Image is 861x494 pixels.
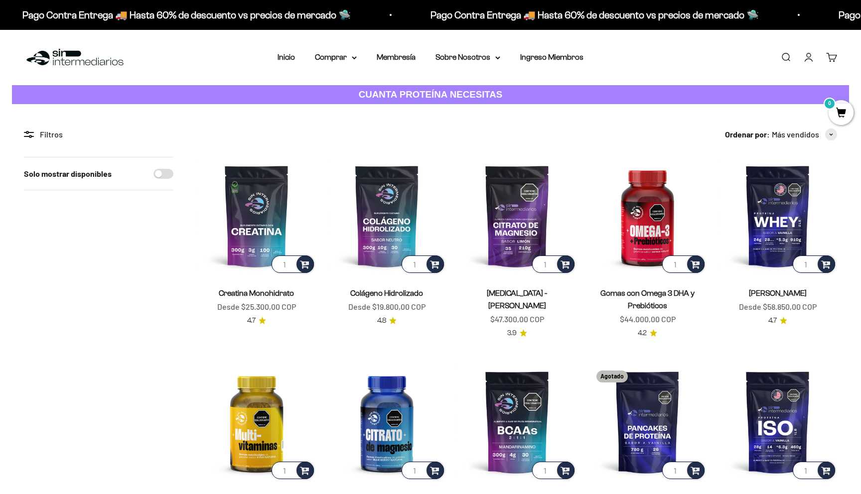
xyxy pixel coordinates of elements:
[359,89,503,100] strong: CUANTA PROTEÍNA NECESITAS
[377,315,397,326] a: 4.84.8 de 5.0 estrellas
[749,289,807,297] a: [PERSON_NAME]
[768,315,777,326] span: 4.7
[600,289,695,310] a: Gomas con Omega 3 DHA y Prebióticos
[772,128,837,141] button: Más vendidos
[824,98,836,110] mark: 0
[490,313,544,326] sale-price: $47.300,00 COP
[772,128,819,141] span: Más vendidos
[219,289,294,297] a: Creatina Monohidrato
[829,108,854,119] a: 0
[377,315,386,326] span: 4.8
[426,7,754,23] p: Pago Contra Entrega 🚚 Hasta 60% de descuento vs precios de mercado 🛸
[520,53,583,61] a: Ingreso Miembros
[278,53,295,61] a: Inicio
[725,128,770,141] span: Ordenar por:
[638,328,657,339] a: 4.24.2 de 5.0 estrellas
[620,313,676,326] sale-price: $44.000,00 COP
[247,315,256,326] span: 4.7
[217,300,296,313] sale-price: Desde $25.300,00 COP
[377,53,416,61] a: Membresía
[315,51,357,64] summary: Comprar
[507,328,517,339] span: 3.9
[24,128,173,141] div: Filtros
[487,289,547,310] a: [MEDICAL_DATA] - [PERSON_NAME]
[350,289,423,297] a: Colágeno Hidrolizado
[348,300,426,313] sale-price: Desde $19.800,00 COP
[247,315,266,326] a: 4.74.7 de 5.0 estrellas
[24,167,112,180] label: Solo mostrar disponibles
[17,7,346,23] p: Pago Contra Entrega 🚚 Hasta 60% de descuento vs precios de mercado 🛸
[12,85,849,105] a: CUANTA PROTEÍNA NECESITAS
[507,328,527,339] a: 3.93.9 de 5.0 estrellas
[739,300,817,313] sale-price: Desde $58.850,00 COP
[638,328,647,339] span: 4.2
[768,315,787,326] a: 4.74.7 de 5.0 estrellas
[435,51,500,64] summary: Sobre Nosotros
